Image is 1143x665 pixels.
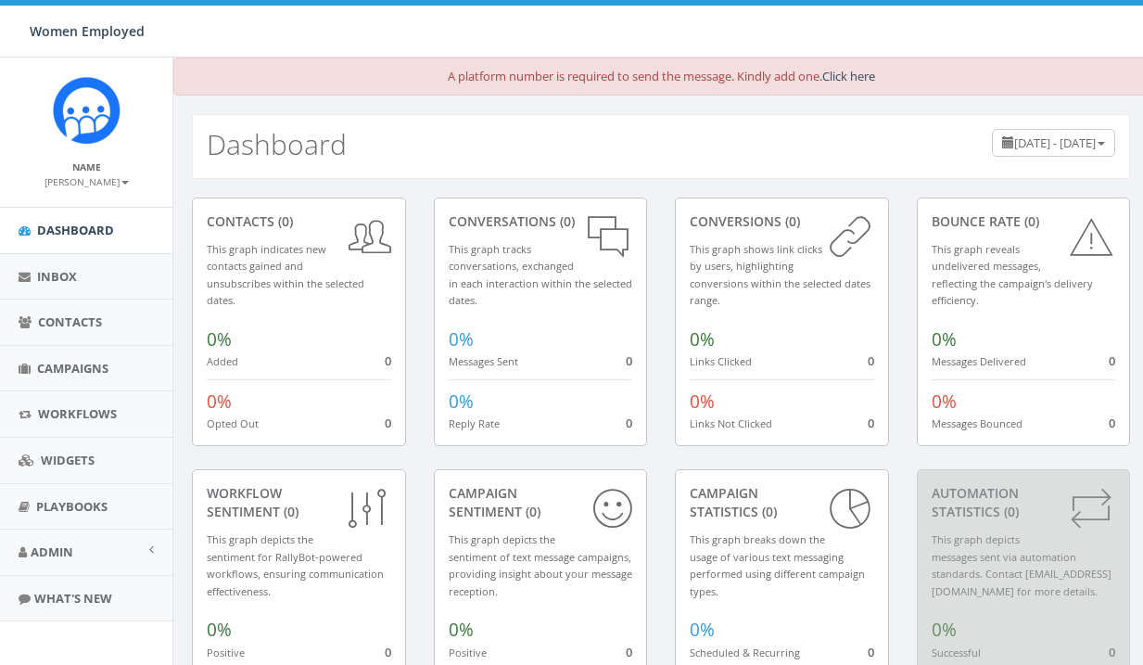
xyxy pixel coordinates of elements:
[868,352,874,369] span: 0
[41,452,95,468] span: Widgets
[556,212,575,230] span: (0)
[385,352,391,369] span: 0
[626,644,632,660] span: 0
[36,498,108,515] span: Playbooks
[932,416,1022,430] small: Messages Bounced
[449,327,474,352] span: 0%
[44,173,129,189] a: [PERSON_NAME]
[781,212,800,230] span: (0)
[207,618,232,642] span: 0%
[690,484,874,521] div: Campaign Statistics
[207,484,391,521] div: Workflow Sentiment
[690,242,870,308] small: This graph shows link clicks by users, highlighting conversions within the selected dates range.
[274,212,293,230] span: (0)
[932,484,1116,521] div: Automation Statistics
[822,68,875,84] a: Click here
[207,129,347,160] h2: Dashboard
[1000,503,1019,520] span: (0)
[38,405,117,422] span: Workflows
[932,354,1026,368] small: Messages Delivered
[690,354,752,368] small: Links Clicked
[690,646,800,659] small: Scheduled & Recurring
[449,646,487,659] small: Positive
[385,644,391,660] span: 0
[1109,644,1115,660] span: 0
[34,590,112,607] span: What's New
[449,618,474,642] span: 0%
[626,352,632,369] span: 0
[690,390,715,414] span: 0%
[449,354,518,368] small: Messages Sent
[1109,415,1115,431] span: 0
[38,313,102,330] span: Contacts
[207,390,232,414] span: 0%
[690,532,865,598] small: This graph breaks down the usage of various text messaging performed using different campaign types.
[690,212,874,231] div: conversions
[522,503,540,520] span: (0)
[44,175,129,188] small: [PERSON_NAME]
[37,268,77,285] span: Inbox
[932,327,957,352] span: 0%
[449,242,632,308] small: This graph tracks conversations, exchanged in each interaction within the selected dates.
[207,327,232,352] span: 0%
[207,646,245,659] small: Positive
[932,532,1111,598] small: This graph depicts messages sent via automation standards. Contact [EMAIL_ADDRESS][DOMAIN_NAME] f...
[207,212,391,231] div: contacts
[449,212,633,231] div: conversations
[868,644,874,660] span: 0
[690,618,715,642] span: 0%
[30,22,145,40] span: Women Employed
[52,76,121,146] img: Rally_Platform_Icon.png
[449,416,500,430] small: Reply Rate
[207,354,238,368] small: Added
[449,484,633,521] div: Campaign Sentiment
[932,212,1116,231] div: Bounce Rate
[72,160,101,173] small: Name
[385,415,391,431] span: 0
[1014,134,1096,151] span: [DATE] - [DATE]
[37,222,114,238] span: Dashboard
[1109,352,1115,369] span: 0
[280,503,298,520] span: (0)
[932,390,957,414] span: 0%
[449,390,474,414] span: 0%
[758,503,777,520] span: (0)
[449,532,632,598] small: This graph depicts the sentiment of text message campaigns, providing insight about your message ...
[868,415,874,431] span: 0
[690,327,715,352] span: 0%
[207,242,364,308] small: This graph indicates new contacts gained and unsubscribes within the selected dates.
[932,242,1093,308] small: This graph reveals undelivered messages, reflecting the campaign's delivery efficiency.
[37,360,108,377] span: Campaigns
[690,416,772,430] small: Links Not Clicked
[932,646,981,659] small: Successful
[1021,212,1039,230] span: (0)
[207,532,384,598] small: This graph depicts the sentiment for RallyBot-powered workflows, ensuring communication effective...
[932,618,957,642] span: 0%
[626,415,632,431] span: 0
[207,416,259,430] small: Opted Out
[31,544,73,560] span: Admin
